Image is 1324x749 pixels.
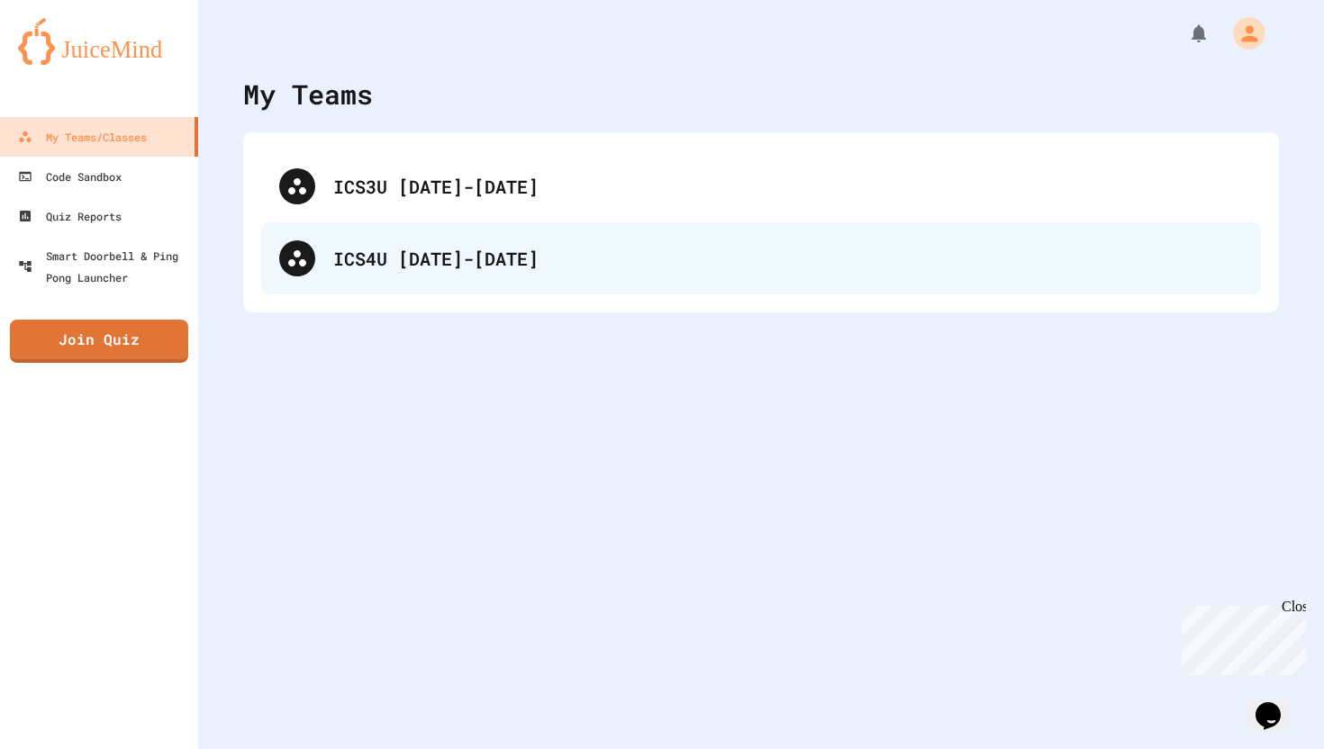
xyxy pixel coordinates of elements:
div: My Teams [243,74,373,114]
div: Code Sandbox [18,166,122,187]
img: logo-orange.svg [18,18,180,65]
div: Chat with us now!Close [7,7,124,114]
div: My Account [1214,13,1270,54]
div: My Teams/Classes [18,126,147,148]
iframe: chat widget [1174,599,1306,675]
div: My Notifications [1155,18,1214,49]
div: Smart Doorbell & Ping Pong Launcher [18,245,191,288]
div: ICS4U [DATE]-[DATE] [261,222,1261,294]
iframe: chat widget [1248,677,1306,731]
a: Join Quiz [10,320,188,363]
div: ICS4U [DATE]-[DATE] [333,245,1243,272]
div: ICS3U [DATE]-[DATE] [261,150,1261,222]
div: Quiz Reports [18,205,122,227]
div: ICS3U [DATE]-[DATE] [333,173,1243,200]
